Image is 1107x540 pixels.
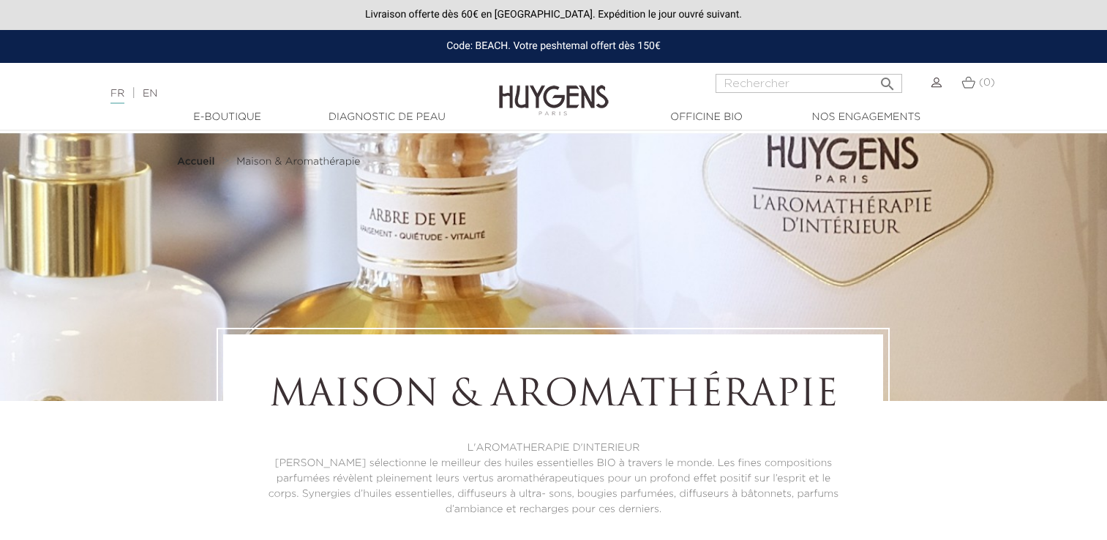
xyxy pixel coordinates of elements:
[177,156,218,168] a: Accueil
[236,157,360,167] span: Maison & Aromathérapie
[874,70,901,89] button: 
[499,61,609,118] img: Huygens
[236,156,360,168] a: Maison & Aromathérapie
[143,89,157,99] a: EN
[110,89,124,104] a: FR
[314,110,460,125] a: Diagnostic de peau
[716,74,902,93] input: Rechercher
[263,440,843,456] p: L'AROMATHERAPIE D'INTERIEUR
[103,85,450,102] div: |
[634,110,780,125] a: Officine Bio
[263,375,843,419] h1: Maison & Aromathérapie
[154,110,301,125] a: E-Boutique
[793,110,939,125] a: Nos engagements
[879,71,896,89] i: 
[177,157,215,167] strong: Accueil
[979,78,995,88] span: (0)
[263,456,843,517] p: [PERSON_NAME] sélectionne le meilleur des huiles essentielles BIO à travers le monde. Les fines c...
